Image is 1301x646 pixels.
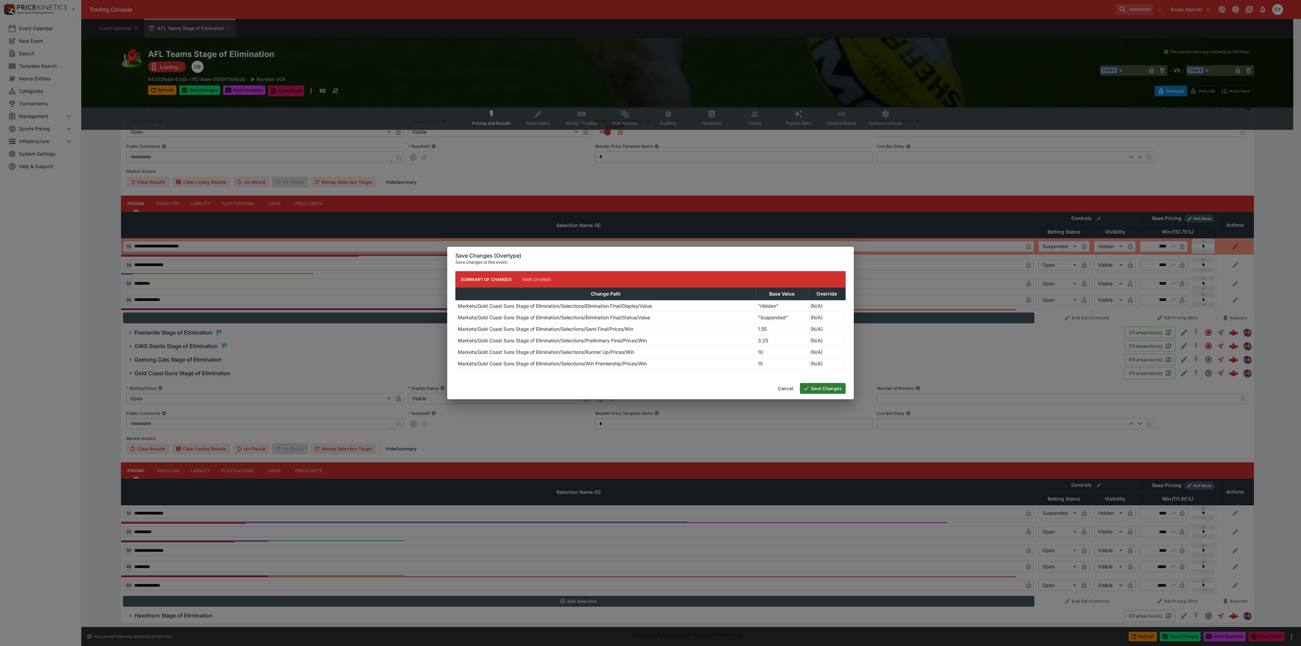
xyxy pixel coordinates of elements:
[808,346,845,358] td: (N/A)
[455,271,517,287] button: Summary of Changes
[458,302,652,309] p: Markets/Gold Coast Suns Stage of Elimination/Selections/Elimination Final/Display/Value
[458,360,647,367] p: Markets/Gold Coast Suns Stage of Elimination/Selections/Win Premiership/Prices/Win
[774,383,797,394] button: Cancel
[455,259,846,266] p: Save changes to this event.
[458,348,634,356] p: Markets/Gold Coast Suns Stage of Elimination/Selections/Runner Up/Prices/Win
[456,288,756,300] th: Change Path
[756,288,808,300] th: Base Value
[808,335,845,346] td: (N/A)
[800,383,846,394] button: Save Changes
[455,252,846,259] h6: Save Changes (Overtype)
[808,288,845,300] th: Override
[808,358,845,369] td: (N/A)
[458,325,633,332] p: Markets/Gold Coast Suns Stage of Elimination/Selections/Semi Final/Prices/Win
[756,346,808,358] td: 10
[756,300,808,312] td: "Hidden"
[756,358,808,369] td: 15
[756,312,808,323] td: "Suspended"
[808,323,845,335] td: (N/A)
[458,337,647,344] p: Markets/Gold Coast Suns Stage of Elimination/Selections/Preliminary Final/Prices/Win
[756,335,808,346] td: 3.25
[756,323,808,335] td: 1.55
[808,300,845,312] td: (N/A)
[458,314,650,321] p: Markets/Gold Coast Suns Stage of Elimination/Selections/Elimination Final/Status/Value
[808,312,845,323] td: (N/A)
[517,271,557,287] button: Raw Change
